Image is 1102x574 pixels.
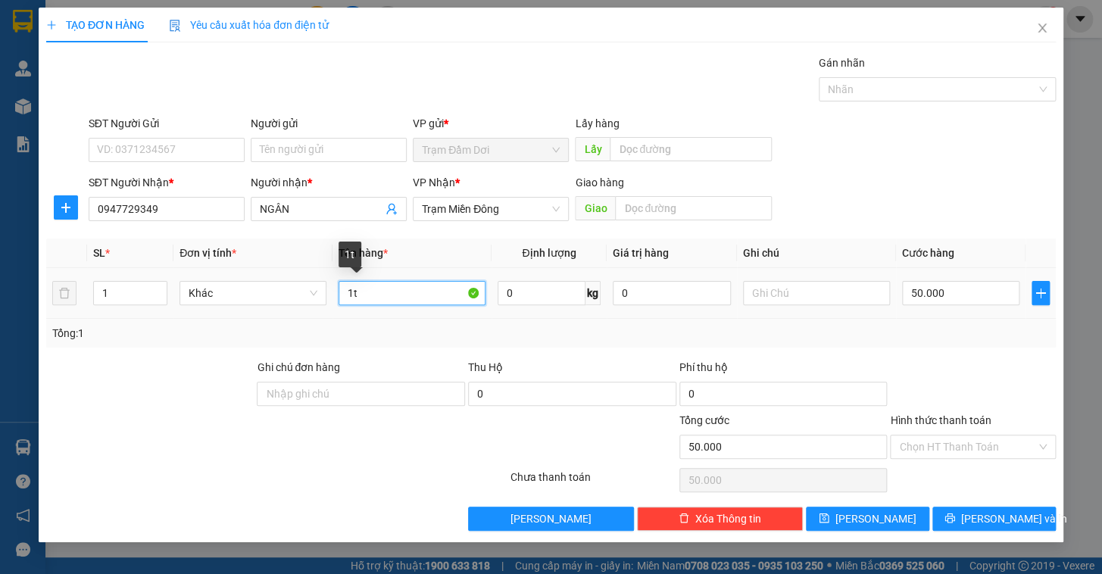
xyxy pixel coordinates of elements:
div: 1t [339,242,361,267]
button: [PERSON_NAME] [468,507,634,531]
span: user-add [386,203,398,215]
span: Đơn vị tính [180,247,236,259]
span: Giao [575,196,615,220]
label: Ghi chú đơn hàng [257,361,340,373]
span: plus [1032,287,1049,299]
button: deleteXóa Thông tin [637,507,803,531]
span: plus [46,20,57,30]
span: TẠO ĐƠN HÀNG [46,19,145,31]
button: plus [1032,281,1050,305]
button: printer[PERSON_NAME] và In [932,507,1056,531]
div: SĐT Người Gửi [89,115,245,132]
button: plus [54,195,78,220]
span: kg [585,281,601,305]
span: Thu Hộ [468,361,503,373]
div: VP gửi [413,115,569,132]
span: [PERSON_NAME] [835,510,916,527]
div: Phí thu hộ [679,359,888,382]
span: VP Nhận [413,176,455,189]
span: SL [93,247,105,259]
span: close [1036,22,1048,34]
button: Close [1021,8,1063,50]
div: Người gửi [251,115,407,132]
th: Ghi chú [737,239,896,268]
span: Xóa Thông tin [695,510,761,527]
span: delete [679,513,689,525]
span: Giao hàng [575,176,623,189]
button: save[PERSON_NAME] [806,507,929,531]
span: Trạm Miền Đông [422,198,560,220]
div: Người nhận [251,174,407,191]
span: printer [944,513,955,525]
input: VD: Bàn, Ghế [339,281,485,305]
input: Ghi chú đơn hàng [257,382,465,406]
span: [PERSON_NAME] và In [961,510,1067,527]
label: Hình thức thanh toán [890,414,991,426]
button: delete [52,281,76,305]
span: Khác [189,282,317,304]
div: Chưa thanh toán [509,469,678,495]
span: Cước hàng [902,247,954,259]
div: SĐT Người Nhận [89,174,245,191]
input: Dọc đường [615,196,772,220]
span: Định lượng [522,247,576,259]
input: Ghi Chú [743,281,890,305]
span: Trạm Đầm Dơi [422,139,560,161]
label: Gán nhãn [819,57,865,69]
span: Tên hàng [339,247,388,259]
span: [PERSON_NAME] [510,510,592,527]
span: Lấy [575,137,610,161]
span: Yêu cầu xuất hóa đơn điện tử [169,19,329,31]
div: Tổng: 1 [52,325,426,342]
input: Dọc đường [610,137,772,161]
img: icon [169,20,181,32]
span: Tổng cước [679,414,729,426]
span: save [819,513,829,525]
span: plus [55,201,77,214]
span: Giá trị hàng [613,247,669,259]
input: 0 [613,281,731,305]
span: Lấy hàng [575,117,619,129]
